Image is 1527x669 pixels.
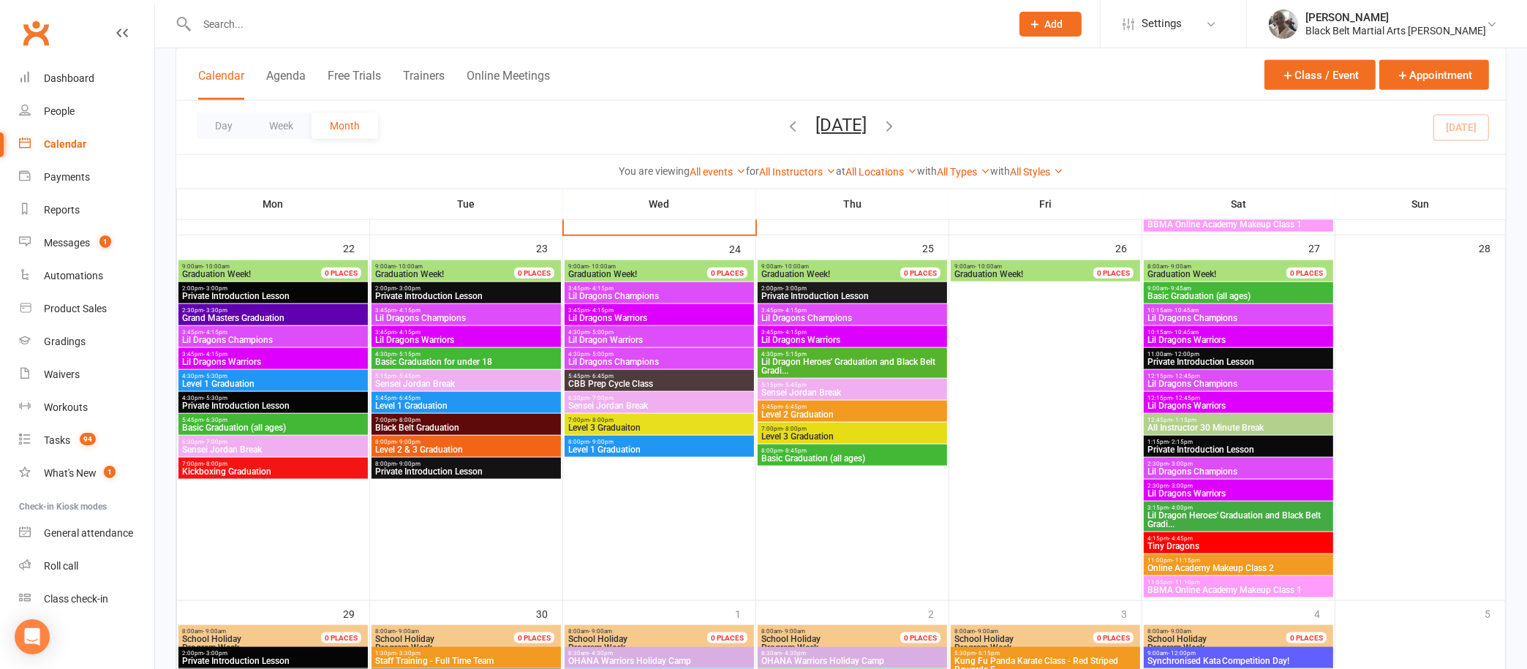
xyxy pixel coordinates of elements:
[1172,417,1196,423] span: - 1:15pm
[1010,166,1063,178] a: All Styles
[181,635,339,652] span: Program Week
[181,423,365,432] span: Basic Graduation (all ages)
[181,351,365,358] span: 3:45pm
[1169,461,1193,467] span: - 3:00pm
[782,263,809,270] span: - 10:00am
[181,439,365,445] span: 6:30pm
[1147,358,1330,366] span: Private Introduction Lesson
[203,650,227,657] span: - 3:00pm
[568,373,751,379] span: 5:45pm
[815,115,867,135] button: [DATE]
[761,269,830,279] span: Graduation Week!
[589,307,614,314] span: - 4:15pm
[568,628,725,635] span: 8:00am
[783,307,807,314] span: - 4:15pm
[761,635,918,652] span: Program Week
[80,433,96,445] span: 94
[761,454,944,463] span: Basic Graduation (all ages)
[181,445,365,454] span: Sensei Jordan Break
[104,466,116,478] span: 1
[44,593,108,605] div: Class check-in
[954,635,1111,652] span: Program Week
[370,189,563,219] th: Tue
[761,307,944,314] span: 3:45pm
[783,285,807,292] span: - 3:00pm
[1147,635,1304,652] span: Program Week
[783,329,807,336] span: - 4:15pm
[192,14,1000,34] input: Search...
[954,634,1014,644] span: School Holiday
[761,292,944,301] span: Private Introduction Lesson
[1169,535,1193,542] span: - 4:45pm
[19,62,154,95] a: Dashboard
[19,95,154,128] a: People
[589,650,613,657] span: - 4:30pm
[1147,628,1304,635] span: 8:00am
[761,404,944,410] span: 5:45pm
[19,550,154,583] a: Roll call
[396,439,421,445] span: - 9:00pm
[1093,268,1134,279] div: 0 PLACES
[197,113,251,139] button: Day
[374,336,558,344] span: Lil Dragons Warriors
[1147,557,1330,564] span: 11:00pm
[19,517,154,550] a: General attendance kiosk mode
[1286,632,1327,643] div: 0 PLACES
[568,285,751,292] span: 3:45pm
[19,457,154,490] a: What's New1
[1147,417,1330,423] span: 12:45pm
[928,601,949,625] div: 2
[1019,12,1082,37] button: Add
[1115,235,1142,260] div: 26
[761,634,821,644] span: School Holiday
[375,634,434,644] span: School Holiday
[181,401,365,410] span: Private Introduction Lesson
[568,379,751,388] span: CBB Prep Cycle Class
[19,391,154,424] a: Workouts
[19,194,154,227] a: Reports
[1121,601,1142,625] div: 3
[1172,329,1199,336] span: - 10:45am
[374,395,558,401] span: 5:45pm
[374,461,558,467] span: 8:00pm
[19,260,154,292] a: Automations
[1335,189,1506,219] th: Sun
[374,657,558,665] span: Staff Training - Full Time Team
[1172,373,1200,379] span: - 12:45pm
[181,467,365,476] span: Kickboxing Graduation
[44,336,86,347] div: Gradings
[589,263,616,270] span: - 10:00am
[761,650,944,657] span: 8:30am
[181,263,339,270] span: 9:00am
[568,358,751,366] span: Lil Dragons Champions
[761,351,944,358] span: 4:30pm
[374,329,558,336] span: 3:45pm
[374,373,558,379] span: 5:15pm
[1147,634,1207,644] span: School Holiday
[589,285,614,292] span: - 4:15pm
[374,445,558,454] span: Level 2 & 3 Graduation
[845,166,917,178] a: All Locations
[44,434,70,446] div: Tasks
[589,373,614,379] span: - 6:45pm
[203,373,227,379] span: - 5:30pm
[782,650,806,657] span: - 4:30pm
[589,329,614,336] span: - 5:00pm
[44,237,90,249] div: Messages
[954,269,1023,279] span: Graduation Week!
[19,424,154,457] a: Tasks 94
[759,166,836,178] a: All Instructors
[1172,579,1200,586] span: - 11:10pm
[783,382,807,388] span: - 5:45pm
[514,632,554,643] div: 0 PLACES
[99,235,111,248] span: 1
[1045,18,1063,30] span: Add
[1142,189,1335,219] th: Sat
[19,358,154,391] a: Waivers
[1379,60,1489,90] button: Appointment
[1147,285,1330,292] span: 9:00am
[975,628,998,635] span: - 9:00am
[589,351,614,358] span: - 5:00pm
[374,358,558,366] span: Basic Graduation for under 18
[44,368,80,380] div: Waivers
